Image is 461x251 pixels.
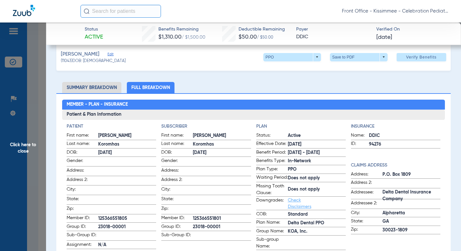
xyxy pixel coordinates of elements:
span: Status [85,26,103,33]
button: Save to PDF [330,53,388,61]
span: Sub-group Name: [256,236,288,250]
span: N/A [98,242,156,248]
span: Active [85,33,103,41]
span: [DATE] [288,141,346,148]
span: Address 2: [351,179,382,188]
h4: Claims Address [351,162,440,169]
span: First name: [161,132,193,140]
span: / $1,500.00 [182,35,205,40]
span: Payer [296,26,371,33]
span: Does not apply [288,175,346,182]
li: Full Breakdown [127,82,174,93]
span: First name: [67,132,98,140]
span: State: [67,196,98,204]
span: Name: [351,132,369,140]
span: Addressee: [351,189,382,199]
span: P.O. Box 1809 [382,171,440,178]
span: Deductible Remaining [239,26,285,33]
h4: Plan [256,123,346,130]
span: Koromhas [193,141,251,148]
span: DDIC [296,33,371,41]
span: Member ID: [161,215,193,222]
a: Check Disclaimers [288,198,311,209]
span: DOB: [67,149,98,157]
span: DDIC [369,132,440,139]
span: ID: [351,140,369,148]
span: 94276 [369,141,440,148]
span: Gender: [67,157,98,166]
span: (11043) DOB: [DEMOGRAPHIC_DATA] [61,58,126,64]
span: [PERSON_NAME] [61,50,99,58]
span: 125366551801 [193,215,251,222]
input: Search for patients [80,5,161,18]
span: 125366551805 [98,215,156,222]
span: Delta Dental PPO [288,220,346,227]
span: [DATE] [98,149,156,156]
span: Alpharetta [382,210,440,217]
li: Summary Breakdown [62,82,121,93]
span: 23018-00001 [193,224,251,230]
span: [PERSON_NAME] [193,132,251,139]
span: 30023-1809 [382,227,440,234]
span: Member ID: [67,215,98,222]
span: Sub-Group ID: [161,232,193,240]
span: Missing Tooth Clause: [256,183,288,196]
span: Zip: [67,205,98,214]
span: In-Network [288,158,346,165]
span: COB: [256,211,288,219]
img: Zuub Logo [13,5,35,16]
span: Zip: [351,226,382,234]
img: Search Icon [84,8,89,14]
span: State: [351,218,382,226]
span: Does not apply [288,186,346,193]
span: Gender: [161,157,193,166]
span: Standard [288,211,346,218]
span: Koromhas [98,141,156,148]
span: Zip: [161,205,193,214]
span: Plan Type: [256,166,288,174]
span: Address: [67,167,98,176]
span: Downgrades: [256,197,288,210]
span: Benefits Type: [256,157,288,165]
button: PPO [263,53,321,61]
h4: Subscriber [161,123,251,130]
span: Benefit Period: [256,149,288,157]
span: $1,310.00 [158,34,182,40]
span: Active [288,132,346,139]
span: Group ID: [67,223,98,231]
span: Plan Name: [256,219,288,227]
span: Waiting Period: [256,174,288,182]
span: KOA, Inc. [288,228,346,235]
h2: Member - Plan - Insurance [62,100,445,110]
h4: Insurance [351,123,440,130]
span: Verified On [376,26,451,33]
span: [DATE] - [DATE] [288,149,346,156]
span: Address 2: [161,176,193,185]
span: Group Name: [256,228,288,236]
span: Address 2: [67,176,98,185]
span: / $50.00 [257,36,273,40]
span: GA [382,218,440,225]
span: State: [161,196,193,204]
span: Front Office - Kissimmee - Celebration Pediatric Dentistry [342,8,448,14]
span: City: [67,186,98,195]
iframe: Chat Widget [429,220,461,251]
span: Verify Benefits [406,55,437,60]
span: [DATE] [193,149,251,156]
span: [DATE] [376,33,392,41]
h4: Patient [67,123,156,130]
span: Last name: [67,140,98,148]
span: Status: [256,132,288,140]
h3: Patient & Plan Information [62,110,445,120]
span: Benefits Remaining [158,26,205,33]
span: 23018-00001 [98,224,156,230]
span: City: [161,186,193,195]
span: Edit [108,52,113,58]
span: Assignment: [67,241,98,249]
